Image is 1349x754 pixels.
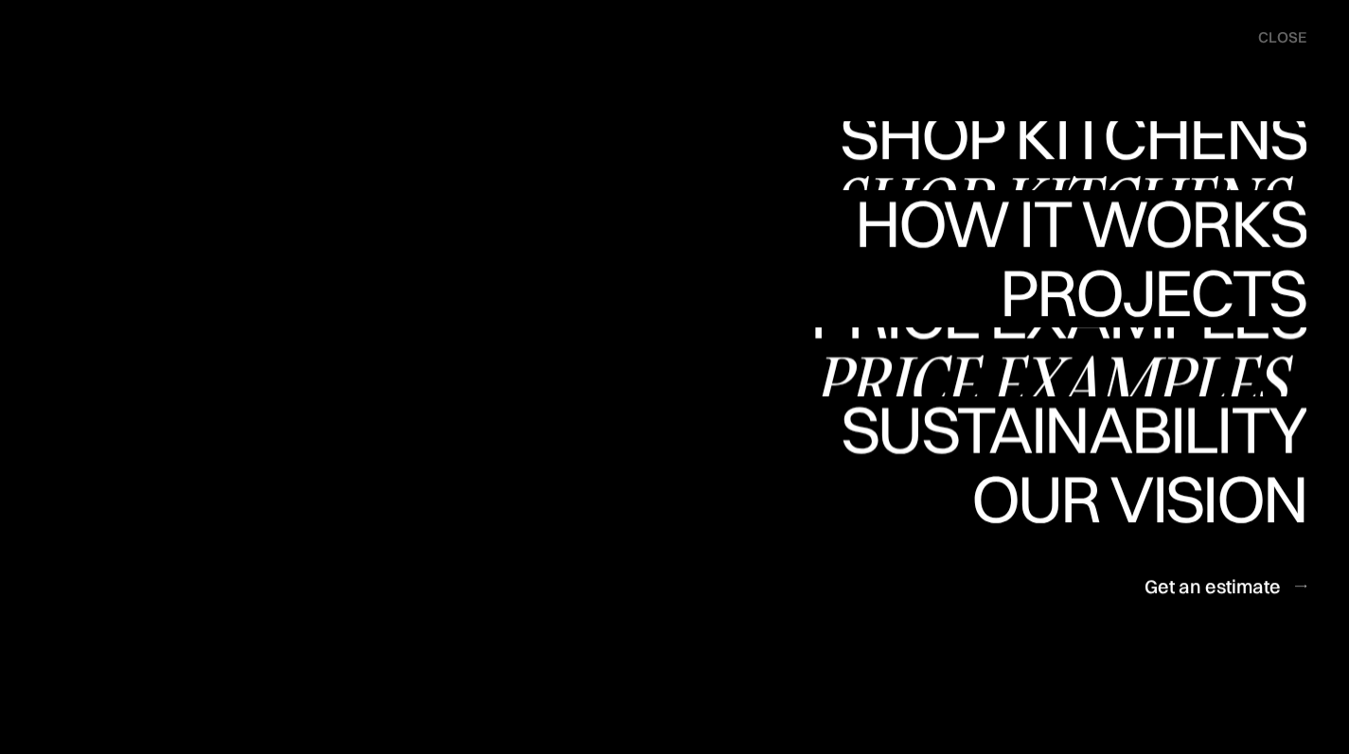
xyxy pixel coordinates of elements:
[850,256,1306,323] div: How it works
[955,532,1306,598] div: Our vision
[955,465,1306,535] a: Our visionOur vision
[1145,573,1281,599] div: Get an estimate
[810,328,1306,397] a: Price examplesPrice examples
[955,465,1306,532] div: Our vision
[830,121,1306,190] a: Shop KitchensShop Kitchens
[825,396,1306,463] div: Sustainability
[1000,325,1306,392] div: Projects
[1258,27,1306,48] div: close
[825,396,1306,465] a: SustainabilitySustainability
[830,168,1306,235] div: Shop Kitchens
[810,348,1306,414] div: Price examples
[850,190,1306,256] div: How it works
[830,102,1306,168] div: Shop Kitchens
[850,190,1306,259] a: How it worksHow it works
[825,463,1306,529] div: Sustainability
[1000,259,1306,325] div: Projects
[1145,563,1306,609] a: Get an estimate
[1000,259,1306,328] a: ProjectsProjects
[1239,19,1306,57] div: menu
